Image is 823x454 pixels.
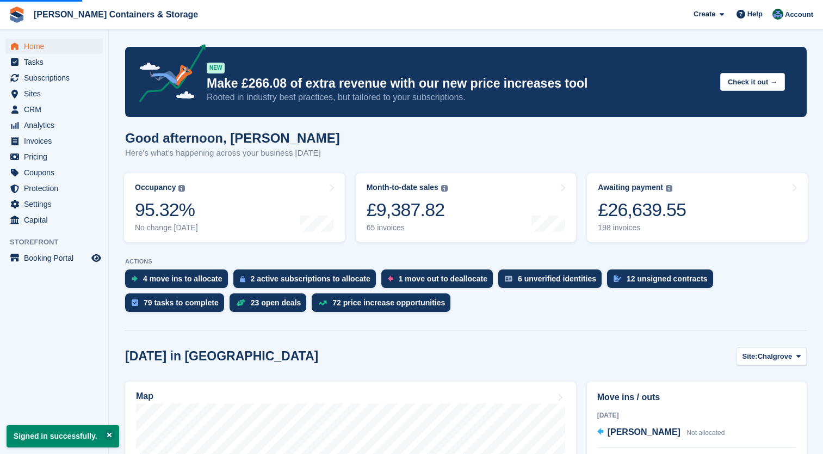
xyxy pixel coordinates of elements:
a: 1 move out to deallocate [381,269,498,293]
p: ACTIONS [125,258,807,265]
a: menu [5,212,103,228]
a: menu [5,70,103,85]
a: 2 active subscriptions to allocate [233,269,381,293]
div: Awaiting payment [598,183,663,192]
span: Settings [24,197,89,212]
a: menu [5,181,103,196]
a: menu [5,39,103,54]
img: icon-info-grey-7440780725fd019a000dd9b08b2336e03edf1995a4989e88bcd33f0948082b44.svg [666,185,672,192]
div: 95.32% [135,199,198,221]
div: 1 move out to deallocate [399,274,487,283]
span: Sites [24,86,89,101]
img: price_increase_opportunities-93ffe204e8149a01c8c9dc8f82e8f89637d9d84a8eef4429ea346261dce0b2c0.svg [318,300,327,305]
p: Signed in successfully. [7,425,119,447]
div: 79 tasks to complete [144,298,219,307]
a: menu [5,102,103,117]
h2: [DATE] in [GEOGRAPHIC_DATA] [125,349,318,364]
a: Month-to-date sales £9,387.82 65 invoices [356,173,577,242]
div: 198 invoices [598,223,686,232]
a: menu [5,86,103,101]
div: Month-to-date sales [367,183,438,192]
div: 2 active subscriptions to allocate [251,274,370,283]
div: NEW [207,63,225,73]
a: menu [5,250,103,266]
h1: Good afternoon, [PERSON_NAME] [125,131,340,145]
button: Check it out → [720,73,785,91]
a: 23 open deals [230,293,312,317]
div: £9,387.82 [367,199,448,221]
a: menu [5,197,103,212]
span: Analytics [24,118,89,133]
h2: Map [136,391,153,401]
img: deal-1b604bf984904fb50ccaf53a9ad4b4a5d6e5aea283cecdc64d6e3604feb123c2.svg [236,299,245,306]
img: icon-info-grey-7440780725fd019a000dd9b08b2336e03edf1995a4989e88bcd33f0948082b44.svg [441,185,448,192]
div: 72 price increase opportunities [332,298,445,307]
span: CRM [24,102,89,117]
div: 4 move ins to allocate [143,274,222,283]
span: [PERSON_NAME] [608,427,680,437]
span: Invoices [24,133,89,149]
p: Here's what's happening across your business [DATE] [125,147,340,159]
img: verify_identity-adf6edd0f0f0b5bbfe63781bf79b02c33cf7c696d77639b501bdc392416b5a36.svg [505,275,512,282]
span: Home [24,39,89,54]
a: Awaiting payment £26,639.55 198 invoices [587,173,808,242]
div: [DATE] [597,410,796,420]
span: Account [785,9,813,20]
a: Preview store [90,251,103,265]
h2: Move ins / outs [597,391,796,404]
span: Tasks [24,54,89,70]
span: Booking Portal [24,250,89,266]
span: Protection [24,181,89,196]
a: 72 price increase opportunities [312,293,456,317]
a: Occupancy 95.32% No change [DATE] [124,173,345,242]
img: move_outs_to_deallocate_icon-f764333ba52eb49d3ac5e1228854f67142a1ed5810a6f6cc68b1a99e826820c5.svg [388,275,393,282]
img: icon-info-grey-7440780725fd019a000dd9b08b2336e03edf1995a4989e88bcd33f0948082b44.svg [178,185,185,192]
div: 65 invoices [367,223,448,232]
a: menu [5,149,103,164]
a: menu [5,133,103,149]
a: 4 move ins to allocate [125,269,233,293]
a: [PERSON_NAME] Containers & Storage [29,5,202,23]
img: task-75834270c22a3079a89374b754ae025e5fb1db73e45f91037f5363f120a921f8.svg [132,299,138,306]
span: Subscriptions [24,70,89,85]
a: [PERSON_NAME] Not allocated [597,426,725,440]
div: 12 unsigned contracts [627,274,708,283]
img: contract_signature_icon-13c848040528278c33f63329250d36e43548de30e8caae1d1a13099fd9432cc5.svg [614,275,621,282]
a: menu [5,118,103,133]
button: Site: Chalgrove [737,347,807,365]
div: 23 open deals [251,298,301,307]
span: Coupons [24,165,89,180]
img: Ricky Sanmarco [772,9,783,20]
a: 6 unverified identities [498,269,607,293]
span: Chalgrove [758,351,793,362]
a: menu [5,54,103,70]
div: No change [DATE] [135,223,198,232]
p: Make £266.08 of extra revenue with our new price increases tool [207,76,711,91]
div: Occupancy [135,183,176,192]
p: Rooted in industry best practices, but tailored to your subscriptions. [207,91,711,103]
span: Create [694,9,715,20]
span: Storefront [10,237,108,248]
span: Not allocated [686,429,725,437]
span: Help [747,9,763,20]
a: 12 unsigned contracts [607,269,719,293]
img: stora-icon-8386f47178a22dfd0bd8f6a31ec36ba5ce8667c1dd55bd0f319d3a0aa187defe.svg [9,7,25,23]
a: menu [5,165,103,180]
div: £26,639.55 [598,199,686,221]
a: 79 tasks to complete [125,293,230,317]
span: Site: [742,351,758,362]
img: move_ins_to_allocate_icon-fdf77a2bb77ea45bf5b3d319d69a93e2d87916cf1d5bf7949dd705db3b84f3ca.svg [132,275,138,282]
img: price-adjustments-announcement-icon-8257ccfd72463d97f412b2fc003d46551f7dbcb40ab6d574587a9cd5c0d94... [130,44,206,106]
div: 6 unverified identities [518,274,596,283]
span: Capital [24,212,89,228]
span: Pricing [24,149,89,164]
img: active_subscription_to_allocate_icon-d502201f5373d7db506a760aba3b589e785aa758c864c3986d89f69b8ff3... [240,275,245,283]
